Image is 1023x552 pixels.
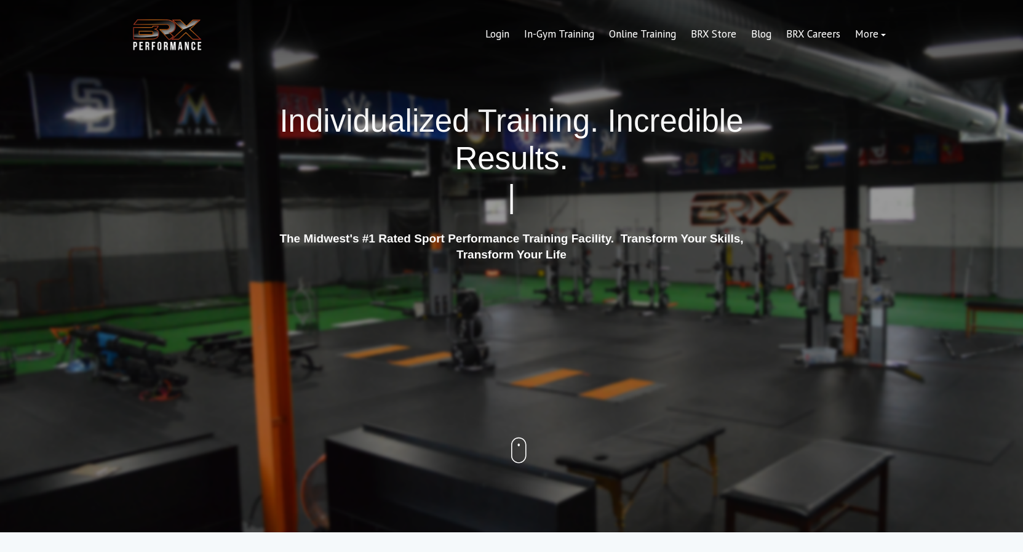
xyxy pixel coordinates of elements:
[508,179,515,214] span: |
[602,20,683,49] a: Online Training
[478,20,517,49] a: Login
[683,20,744,49] a: BRX Store
[478,20,893,49] div: Navigation Menu
[744,20,779,49] a: Blog
[779,20,848,49] a: BRX Careers
[130,16,204,54] img: BRX Transparent Logo-2
[517,20,602,49] a: In-Gym Training
[279,232,743,262] strong: The Midwest's #1 Rated Sport Performance Training Facility. Transform Your Skills, Transform Your...
[275,102,749,215] h1: Individualized Training. Incredible Results.
[848,20,893,49] a: More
